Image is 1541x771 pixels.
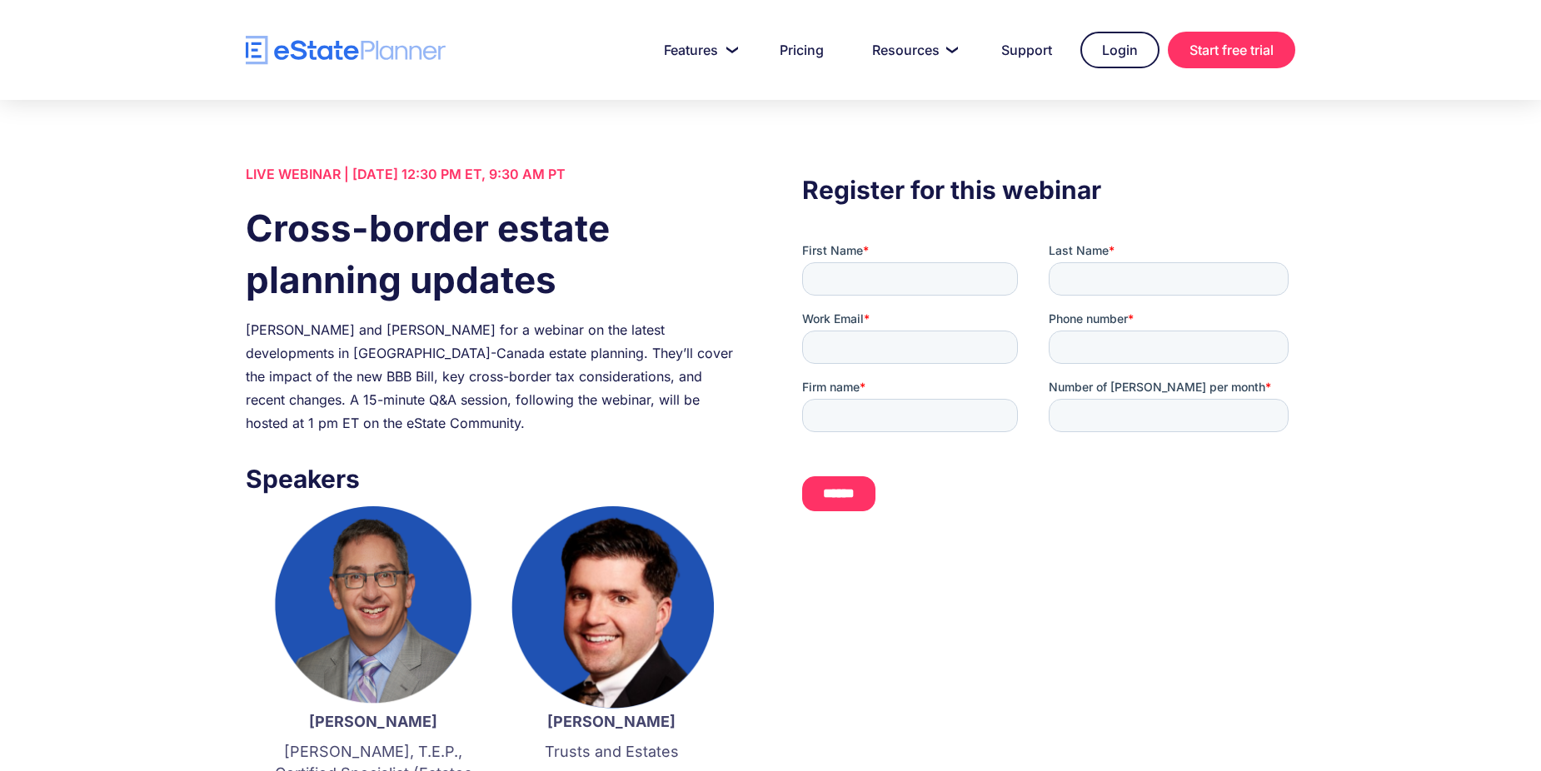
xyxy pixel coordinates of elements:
h3: Register for this webinar [802,171,1295,209]
a: Start free trial [1168,32,1295,68]
a: Features [644,33,751,67]
p: Trusts and Estates [509,741,714,763]
a: Login [1080,32,1159,68]
a: Resources [852,33,973,67]
a: home [246,36,446,65]
strong: [PERSON_NAME] [547,713,676,730]
h1: Cross-border estate planning updates [246,202,739,306]
div: LIVE WEBINAR | [DATE] 12:30 PM ET, 9:30 AM PT [246,162,739,186]
a: Pricing [760,33,844,67]
div: [PERSON_NAME] and [PERSON_NAME] for a webinar on the latest developments in [GEOGRAPHIC_DATA]-Can... [246,318,739,435]
a: Support [981,33,1072,67]
h3: Speakers [246,460,739,498]
iframe: Form 0 [802,242,1295,525]
strong: [PERSON_NAME] [309,713,437,730]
